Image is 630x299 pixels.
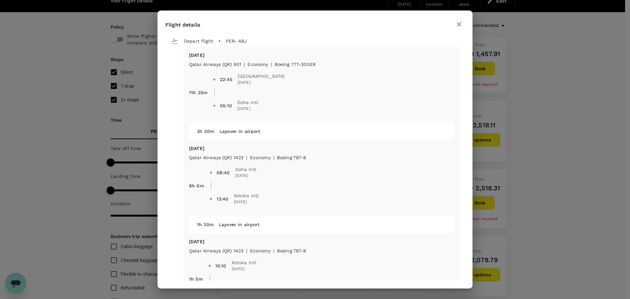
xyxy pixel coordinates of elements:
[234,192,259,199] span: Kotoka Intl
[246,248,247,253] span: |
[277,247,306,254] p: Boeing 787-8
[197,222,214,227] span: 1h 30m
[273,155,274,160] span: |
[237,106,258,112] span: [DATE]
[238,73,285,79] span: [GEOGRAPHIC_DATA]
[247,61,268,68] p: economy
[189,61,241,68] p: Qatar Airways (QR) 901
[250,154,271,161] p: economy
[197,129,214,134] span: 3h 30m
[237,99,258,106] span: Doha Intl
[277,154,306,161] p: Boeing 787-8
[220,129,261,134] span: Layover in airport
[234,199,259,205] span: [DATE]
[232,266,257,272] span: [DATE]
[250,247,271,254] p: economy
[215,263,226,269] div: 15:10
[238,79,285,86] span: [DATE]
[165,22,200,28] span: Flight details
[220,76,232,83] div: 22:45
[275,61,316,68] p: Boeing 777-300ER
[235,173,256,179] span: [DATE]
[235,166,256,173] span: Doha Intl
[189,154,243,161] p: Qatar Airways (QR) 1423
[232,259,257,266] span: Kotoka Intl
[220,102,232,109] div: 05:10
[189,145,454,152] p: [DATE]
[217,196,229,202] div: 13:40
[219,222,260,227] span: Layover in airport
[244,62,245,67] span: |
[189,247,243,254] p: Qatar Airways (QR) 1423
[189,89,207,96] p: 11h 25m
[246,155,247,160] span: |
[189,276,203,282] p: 1h 5m
[271,62,272,67] span: |
[226,38,247,44] p: PER - ABJ
[217,169,230,176] div: 08:40
[189,52,454,58] p: [DATE]
[273,248,274,253] span: |
[189,238,454,245] p: [DATE]
[184,38,213,44] p: Depart flight
[189,182,204,189] p: 8h 0m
